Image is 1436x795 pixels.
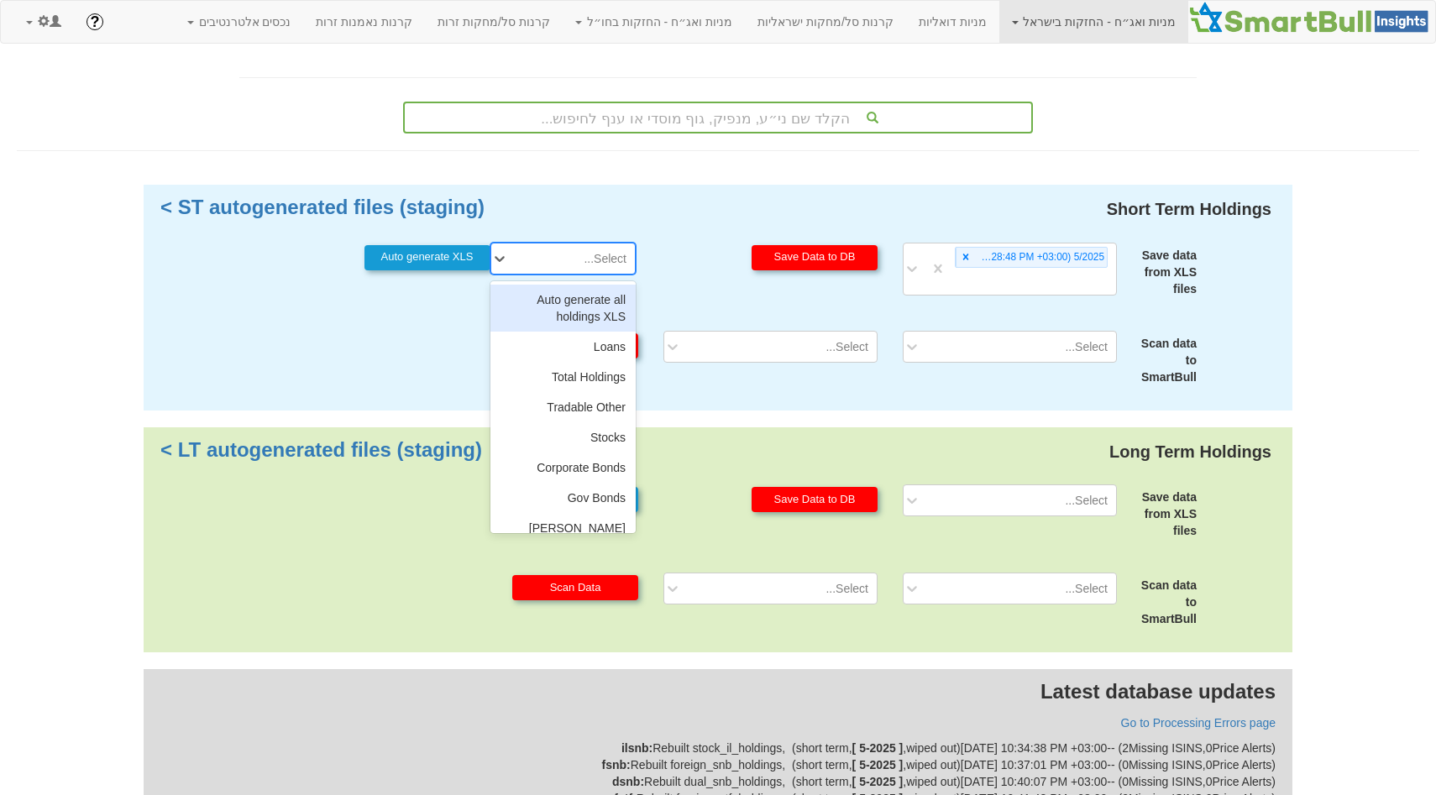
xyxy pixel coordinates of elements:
[906,1,999,43] a: מניות דואליות
[490,392,637,422] div: Tradable Other
[752,487,878,512] button: Save Data to DB
[612,775,644,788] strong: dsnb :
[563,1,745,43] a: מניות ואג״ח - החזקות בחו״ל
[405,103,1031,132] div: הקלד שם ני״ע, מנפיק, גוף מוסדי או ענף לחיפוש...
[160,756,1276,773] div: Rebuilt foreign_snb_holdings , ( short term , , wiped out ) [DATE] 10:37:01 PM +03:00 -- ( 0 Miss...
[1065,580,1108,597] div: Select...
[490,285,637,332] div: Auto generate all holdings XLS
[175,1,304,43] a: נכסים אלטרנטיבים
[490,362,637,392] div: Total Holdings
[1065,492,1108,509] div: Select...
[584,250,626,267] div: Select...
[1103,193,1276,226] div: Short Term Holdings
[74,1,116,43] a: ?
[1129,577,1197,627] div: Scan data to SmartBull
[825,338,868,355] div: Select...
[425,1,563,43] a: קרנות סל/מחקות זרות
[621,741,652,755] strong: ilsnb :
[160,773,1276,790] div: Rebuilt dual_snb_holdings , ( short term , , wiped out ) [DATE] 10:40:07 PM +03:00 -- ( 0 Missing...
[160,438,482,461] a: LT autogenerated files (staging) >
[975,248,1107,267] div: 5/2025 (Last scan: [DATE] 22:28:48 PM +03:00)
[852,775,904,788] b: [ 5-2025 ]
[512,575,638,600] button: Scan Data
[160,196,485,218] a: ST autogenerated files (staging) >
[490,513,637,543] div: [PERSON_NAME]
[752,245,878,270] button: Save Data to DB
[852,741,904,755] b: [ 5-2025 ]
[1065,338,1108,355] div: Select...
[825,580,868,597] div: Select...
[160,740,1276,756] div: Rebuilt stock_il_holdings , ( short term , , wiped out ) [DATE] 10:34:38 PM +03:00 -- ( 2 Missing...
[602,758,631,771] strong: fsnb :
[1121,716,1276,730] a: Go to Processing Errors page
[364,245,490,270] button: Auto generate XLS
[490,483,637,513] div: Gov Bonds
[1129,335,1197,385] div: Scan data to SmartBull
[303,1,425,43] a: קרנות נאמנות זרות
[160,677,1276,706] p: Latest database updates
[90,13,99,30] span: ?
[490,422,637,452] div: Stocks
[745,1,906,43] a: קרנות סל/מחקות ישראליות
[852,758,904,771] b: [ 5-2025 ]
[1129,247,1197,297] div: Save data from XLS files
[490,332,637,362] div: Loans
[1188,1,1435,34] img: Smartbull
[490,452,637,483] div: Corporate Bonds
[1129,489,1197,539] div: Save data from XLS files
[999,1,1188,43] a: מניות ואג״ח - החזקות בישראל
[1105,436,1276,468] div: Long Term Holdings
